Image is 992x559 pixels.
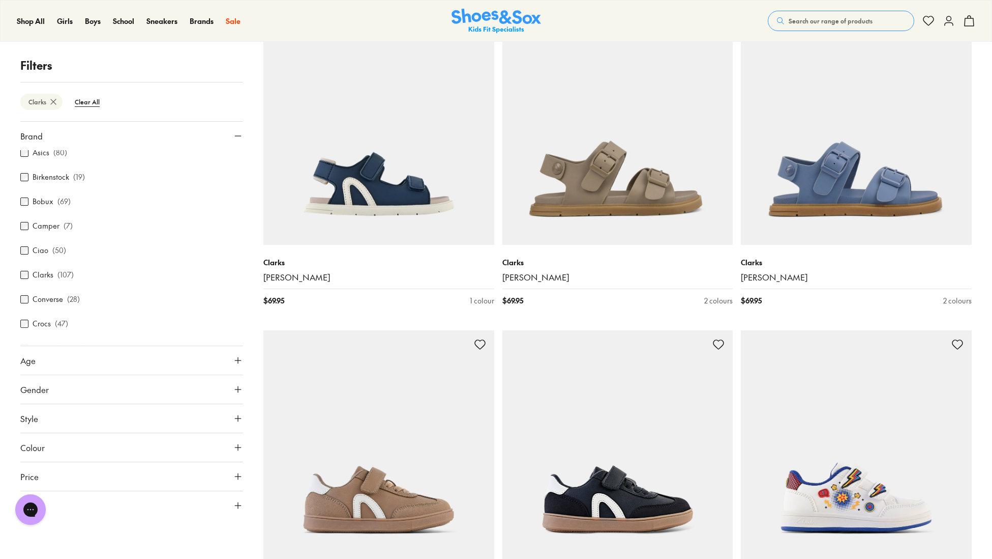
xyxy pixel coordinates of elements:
span: Age [20,354,36,367]
a: Sale [226,16,241,26]
label: Crocs [33,319,51,329]
a: Shoes & Sox [452,9,541,34]
label: Bobux [33,197,53,207]
iframe: Gorgias live chat messenger [10,491,51,528]
a: Boys [85,16,101,26]
div: 1 colour [470,295,494,306]
label: Clarks [33,270,53,281]
p: ( 7 ) [64,221,73,232]
span: Price [20,470,39,483]
p: ( 107 ) [57,270,74,281]
p: Clarks [741,257,972,268]
button: Size [20,491,243,520]
p: ( 28 ) [67,294,80,305]
a: [PERSON_NAME] [741,272,972,283]
button: Style [20,404,243,433]
button: Price [20,462,243,491]
span: $ 69.95 [741,295,762,306]
img: SNS_Logo_Responsive.svg [452,9,541,34]
a: Girls [57,16,73,26]
div: 2 colours [943,295,972,306]
span: Gender [20,383,49,396]
btn: Clear All [67,93,108,111]
p: Filters [20,57,243,74]
p: ( 19 ) [73,172,85,183]
p: Clarks [263,257,494,268]
p: Clarks [502,257,733,268]
p: ( 80 ) [53,148,67,158]
a: Brands [190,16,214,26]
span: $ 69.95 [263,295,284,306]
button: Age [20,346,243,375]
a: Shop All [17,16,45,26]
span: $ 69.95 [502,295,523,306]
a: Sneakers [146,16,177,26]
span: Colour [20,441,45,454]
p: ( 69 ) [57,197,71,207]
button: Search our range of products [768,11,914,31]
a: [PERSON_NAME] [502,272,733,283]
span: Search our range of products [789,16,873,25]
label: Birkenstock [33,172,69,183]
label: Ciao [33,245,48,256]
label: Converse [33,294,63,305]
btn: Clarks [20,94,63,110]
label: Camper [33,221,59,232]
label: Asics [33,148,49,158]
button: Brand [20,122,243,150]
a: School [113,16,134,26]
button: Gender [20,375,243,404]
button: Colour [20,433,243,462]
span: Brand [20,130,43,142]
p: ( 47 ) [55,319,68,329]
div: 2 colours [704,295,733,306]
p: ( 50 ) [52,245,66,256]
span: Style [20,412,38,425]
a: [PERSON_NAME] [263,272,494,283]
